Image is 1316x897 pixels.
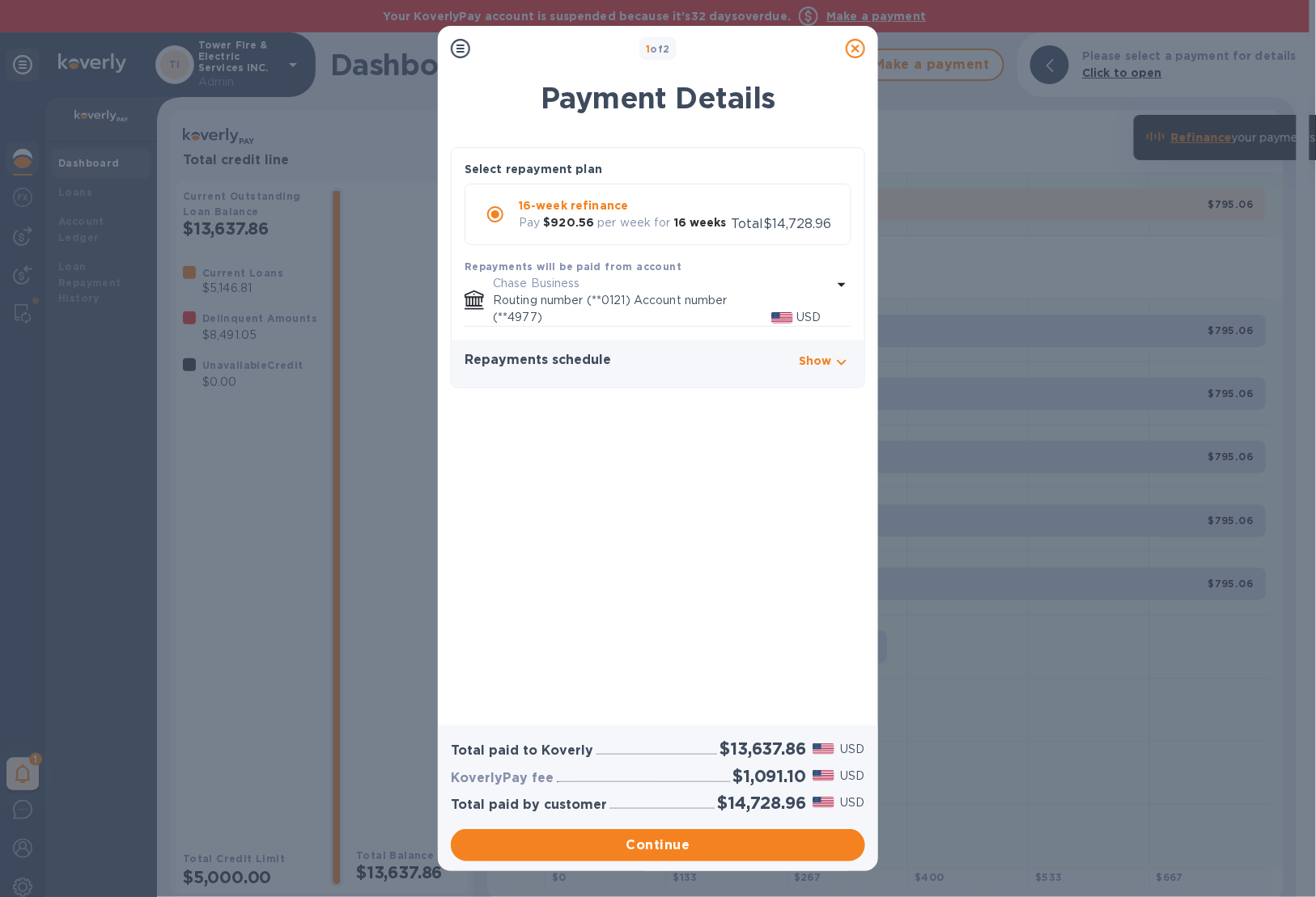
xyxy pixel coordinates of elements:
p: per week for [597,214,671,231]
p: Chase Business [493,275,832,292]
span: 1 [646,43,650,55]
img: USD [813,743,834,755]
img: USD [813,797,834,808]
img: USD [771,312,793,324]
h3: Total paid to Koverly [451,743,593,759]
b: of 2 [646,43,670,55]
span: Total $14,728.96 [732,216,832,231]
b: Repayments will be paid from account [465,260,681,273]
p: USD [841,794,865,811]
h3: Total paid by customer [451,798,607,813]
h1: Payment Details [451,81,865,115]
p: 16-week refinance [519,197,732,214]
h2: $14,728.96 [718,793,806,813]
button: Show [799,353,851,374]
button: Continue [451,829,865,861]
h2: $1,091.10 [733,766,806,786]
img: USD [813,770,834,781]
b: $920.56 [543,216,594,229]
p: USD [841,768,865,785]
p: Show [799,353,832,369]
p: Select repayment plan [465,161,602,177]
span: Continue [464,836,852,855]
p: Pay [519,214,540,231]
p: Routing number (**0121) Account number (**4977) [493,292,771,326]
p: USD [797,309,821,326]
h3: Repayments schedule [465,353,611,368]
p: USD [841,741,865,758]
h3: KoverlyPay fee [451,771,554,786]
b: 16 weeks [674,216,727,229]
h2: $13,637.86 [720,738,806,759]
